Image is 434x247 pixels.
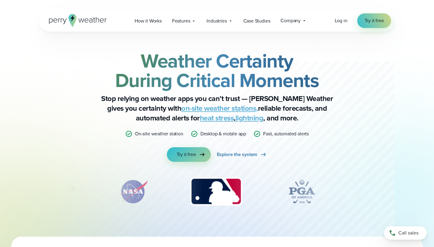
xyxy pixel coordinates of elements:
[243,17,270,25] span: Case Studies
[235,113,263,123] a: lightning
[357,13,391,28] a: Try it free
[184,176,248,207] img: MLB.svg
[177,151,196,158] span: Try it free
[167,147,211,162] a: Try it free
[200,113,234,123] a: heat stress
[384,226,427,240] a: Call sales
[172,17,190,25] span: Features
[335,17,348,24] a: Log in
[355,176,404,207] div: 5 of 12
[181,103,258,114] a: on-site weather stations,
[217,147,267,162] a: Explore the system
[217,151,258,158] span: Explore the system
[355,176,404,207] img: DPR-Construction.svg
[70,176,365,210] div: slideshow
[129,15,167,27] a: How it Works
[184,176,248,207] div: 3 of 12
[135,130,183,137] p: On-site weather station
[112,176,155,207] div: 2 of 12
[398,229,418,237] span: Call sales
[112,176,155,207] img: NASA.svg
[365,17,384,24] span: Try it free
[135,17,162,25] span: How it Works
[238,15,276,27] a: Case Studies
[277,176,326,207] img: PGA.svg
[277,176,326,207] div: 4 of 12
[281,17,301,24] span: Company
[200,130,246,137] p: Desktop & mobile app
[115,47,319,95] strong: Weather Certainty During Critical Moments
[95,94,339,123] p: Stop relying on weather apps you can’t trust — [PERSON_NAME] Weather gives you certainty with rel...
[206,17,227,25] span: Industries
[263,130,309,137] p: Fast, automated alerts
